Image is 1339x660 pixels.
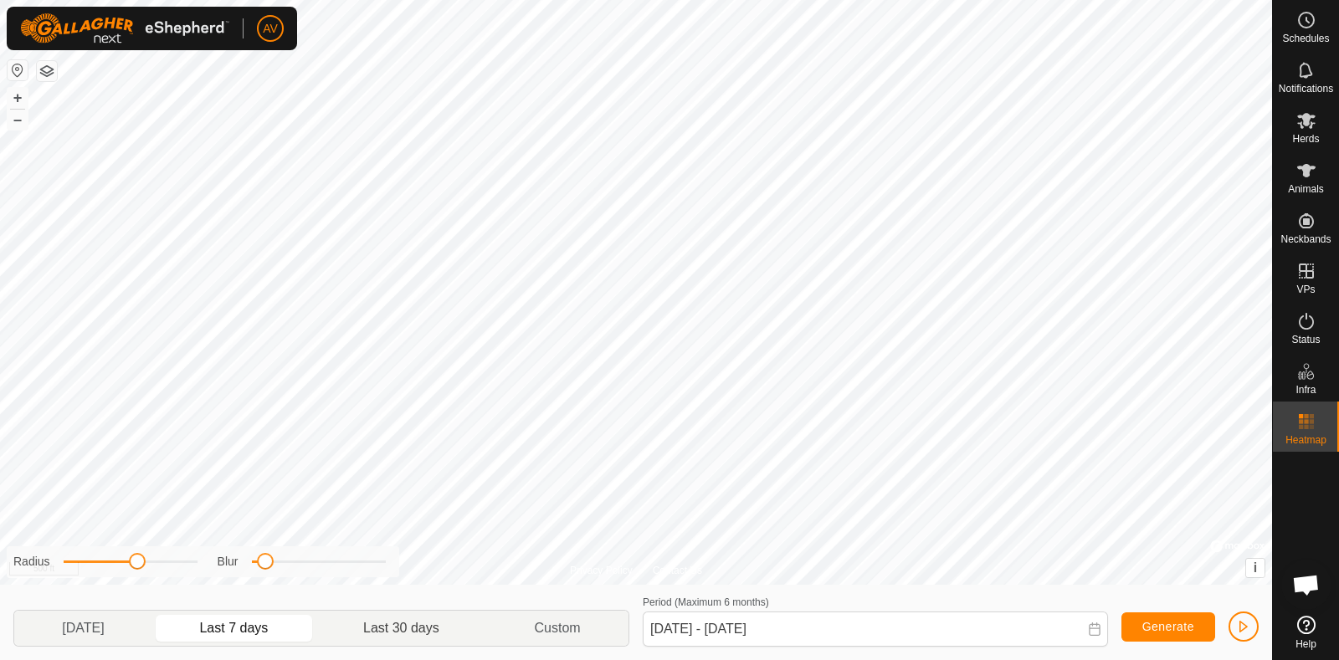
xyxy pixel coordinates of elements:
span: Custom [535,618,581,638]
span: Schedules [1282,33,1329,43]
button: – [8,110,28,130]
span: i [1254,560,1257,575]
span: Last 30 days [363,618,439,638]
button: i [1246,559,1265,577]
span: [DATE] [62,618,104,638]
span: Last 7 days [199,618,268,638]
button: Map Layers [37,61,57,81]
a: Privacy Policy [570,563,633,578]
span: Herds [1292,134,1319,144]
span: AV [263,20,278,38]
img: Gallagher Logo [20,13,229,43]
span: Help [1295,639,1316,649]
span: Animals [1288,184,1324,194]
label: Radius [13,553,50,570]
span: Heatmap [1285,435,1326,445]
button: + [8,88,28,108]
span: Infra [1295,385,1316,395]
div: Open chat [1281,560,1331,610]
span: VPs [1296,284,1315,294]
span: Generate [1142,620,1194,633]
span: Neckbands [1280,234,1331,244]
label: Period (Maximum 6 months) [643,596,769,608]
a: Help [1273,609,1339,656]
button: Reset Map [8,60,28,80]
button: Generate [1121,612,1215,642]
span: Notifications [1279,84,1333,94]
a: Contact Us [653,563,702,578]
label: Blur [218,553,239,570]
span: Status [1291,335,1320,345]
